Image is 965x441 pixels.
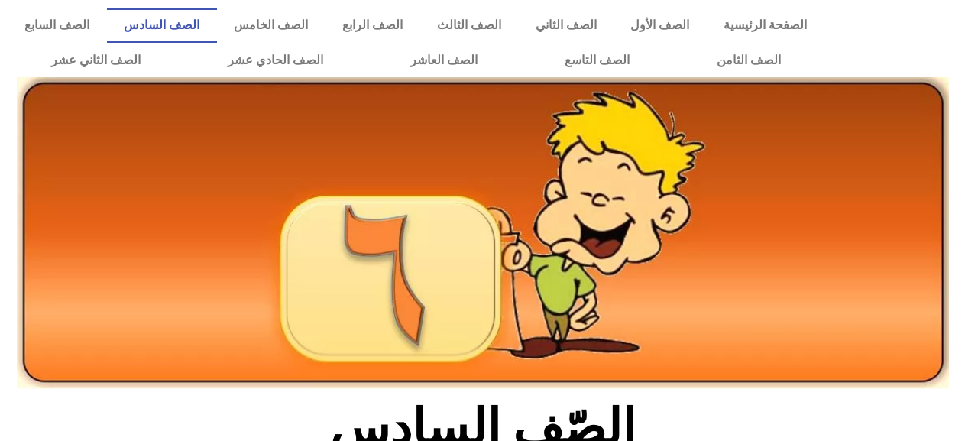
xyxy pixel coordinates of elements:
[707,8,824,43] a: الصفحة الرئيسية
[367,43,521,78] a: الصف العاشر
[521,43,673,78] a: الصف التاسع
[107,8,217,43] a: الصف السادس
[614,8,707,43] a: الصف الأول
[673,43,824,78] a: الصف الثامن
[8,43,184,78] a: الصف الثاني عشر
[217,8,325,43] a: الصف الخامس
[419,8,518,43] a: الصف الثالث
[8,8,107,43] a: الصف السابع
[325,8,420,43] a: الصف الرابع
[518,8,614,43] a: الصف الثاني
[184,43,367,78] a: الصف الحادي عشر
